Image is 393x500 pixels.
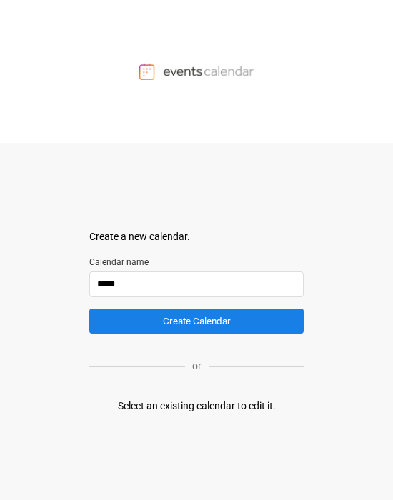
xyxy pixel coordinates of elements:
[185,359,209,374] p: or
[89,256,304,269] label: Calendar name
[89,229,304,244] div: Create a new calendar.
[89,309,304,334] button: Create Calendar
[139,63,254,80] img: Events Calendar
[118,399,276,414] div: Select an existing calendar to edit it.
